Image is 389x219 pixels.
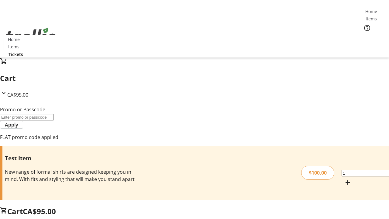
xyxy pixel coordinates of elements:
div: New range of formal shirts are designed keeping you in mind. With fits and styling that will make... [5,168,138,183]
span: Home [8,36,20,43]
a: Items [361,16,381,22]
a: Tickets [361,35,385,42]
span: CA$95.00 [23,206,56,216]
span: Apply [5,121,18,128]
span: Items [8,43,19,50]
span: Home [365,8,377,15]
button: Increment by one [342,176,354,189]
span: Tickets [366,35,380,42]
h3: Test Item [5,154,138,162]
a: Home [361,8,381,15]
button: Help [361,22,373,34]
span: Items [366,16,377,22]
span: CA$95.00 [7,92,28,98]
div: $100.00 [301,166,334,180]
a: Items [4,43,23,50]
button: Decrement by one [342,157,354,169]
a: Tickets [4,51,28,57]
a: Home [4,36,23,43]
img: Orient E2E Organization nSBodVTfVw's Logo [4,21,58,51]
span: Tickets [9,51,23,57]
